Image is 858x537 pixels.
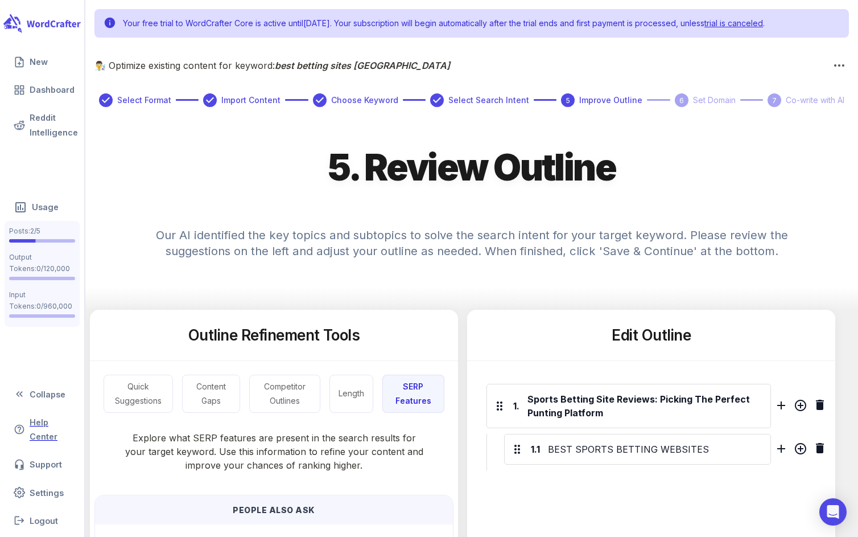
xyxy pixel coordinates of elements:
[249,375,320,413] button: Competitor Outlines
[328,144,616,191] h1: 5. Review Outline
[331,94,398,106] span: Choose Keyword
[275,60,450,71] span: best betting sites [GEOGRAPHIC_DATA]
[525,390,765,422] div: Sports Betting Site Reviews: Picking The Perfect Punting Platform
[188,325,360,346] h5: Outline Refinement Tools
[9,252,75,274] span: Output Tokens: 0 / 120,000
[117,94,171,106] span: Select Format
[531,442,540,456] div: 1.1
[513,399,519,413] div: 1.
[5,509,80,532] button: Logout
[5,78,80,101] a: Dashboard
[123,13,765,34] div: Your free trial to WordCrafter Core is active until [DATE] . Your subscription will begin automat...
[5,50,80,73] a: New
[794,442,807,459] div: Add child H4 section
[5,411,80,448] a: Help Center
[221,94,280,106] span: Import Content
[5,383,80,406] button: Collapse
[774,399,788,416] div: Add sibling h2 section
[448,94,529,106] span: Select Search Intent
[104,375,173,413] button: Quick Suggestions
[813,441,827,458] div: Delete H3 section
[130,214,813,286] h4: Our AI identified the key topics and subtopics to solve the search intent for your target keyword...
[566,96,570,104] text: 5
[94,59,830,72] p: 👨‍🔬 Optimize existing content for keyword:
[504,434,770,465] div: 1.1BEST SPORTS BETTING WEBSITES
[772,96,777,104] text: 7
[9,226,75,237] span: Posts: 2 / 5
[329,375,373,413] button: Length
[94,413,453,472] p: Explore what SERP features are present in the search results for your target keyword. Use this in...
[693,94,736,106] span: Set Domain
[5,453,80,476] button: Support
[486,384,770,428] div: 1.Sports Betting Site Reviews: Picking The Perfect Punting Platform
[813,398,827,415] div: Delete H2 section
[546,440,765,458] div: BEST SPORTS BETTING WEBSITES
[786,94,844,106] span: Co-write with AI
[182,375,240,413] button: Content Gaps
[9,239,75,243] span: Posts: 2 of 5 monthly posts used
[704,18,763,28] a: trial is canceled
[679,96,684,104] text: 6
[5,195,80,219] a: Usage
[104,504,444,516] p: People Also Ask
[612,325,691,346] h5: Edit Outline
[794,399,807,416] div: Add child H3 section
[9,277,75,280] span: Output Tokens: 0 of 120,000 monthly tokens used. These limits are based on the last model you use...
[9,314,75,318] span: Input Tokens: 0 of 960,000 monthly tokens used. These limits are based on the last model you used...
[5,481,80,505] a: Settings
[382,375,445,413] button: SERP Features
[819,498,847,526] div: Open Intercom Messenger
[5,106,80,144] a: Reddit Intelligence
[9,289,75,312] span: Input Tokens: 0 / 960,000
[579,94,642,106] span: Improve Outline
[774,442,788,459] div: Add sibling H3 section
